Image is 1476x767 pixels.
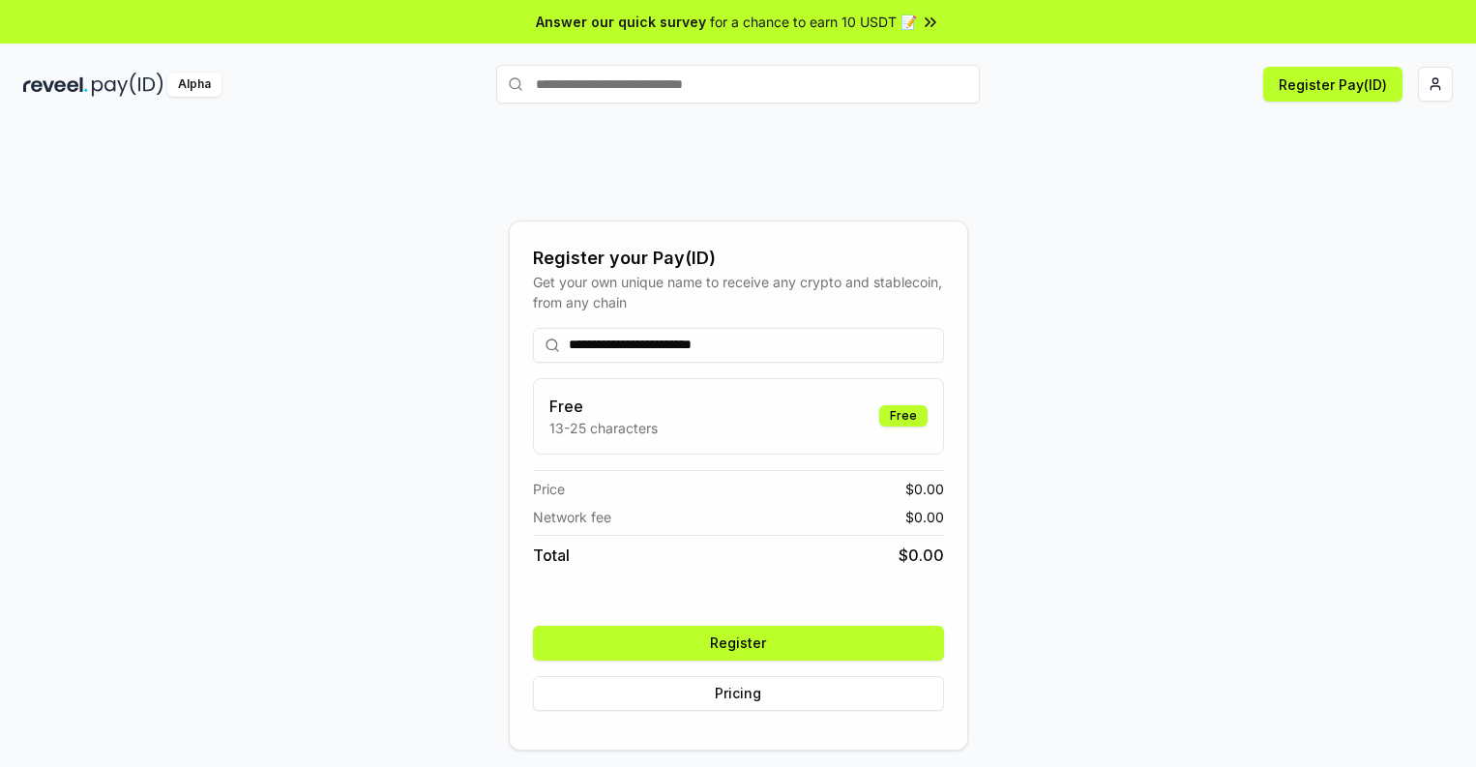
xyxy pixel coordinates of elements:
[167,73,221,97] div: Alpha
[533,272,944,312] div: Get your own unique name to receive any crypto and stablecoin, from any chain
[92,73,163,97] img: pay_id
[533,507,611,527] span: Network fee
[549,395,658,418] h3: Free
[23,73,88,97] img: reveel_dark
[905,507,944,527] span: $ 0.00
[533,544,570,567] span: Total
[533,626,944,661] button: Register
[905,479,944,499] span: $ 0.00
[1263,67,1402,102] button: Register Pay(ID)
[533,676,944,711] button: Pricing
[710,12,917,32] span: for a chance to earn 10 USDT 📝
[899,544,944,567] span: $ 0.00
[533,245,944,272] div: Register your Pay(ID)
[536,12,706,32] span: Answer our quick survey
[879,405,928,427] div: Free
[533,479,565,499] span: Price
[549,418,658,438] p: 13-25 characters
